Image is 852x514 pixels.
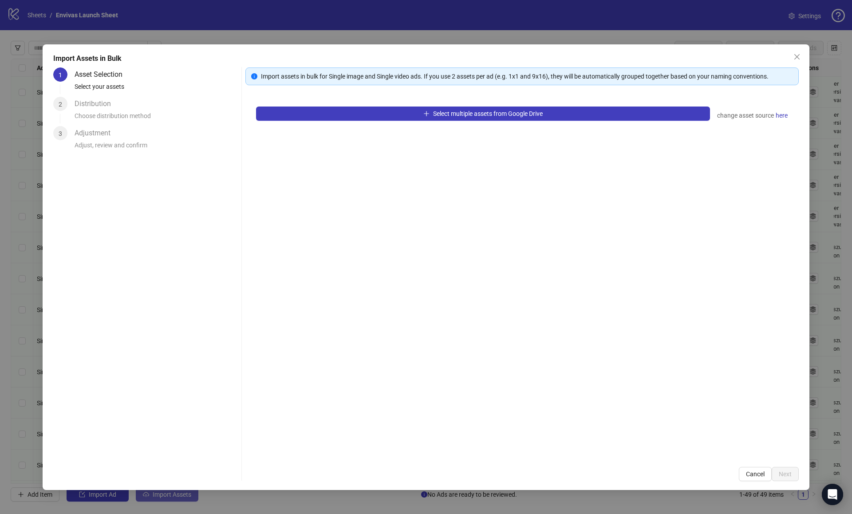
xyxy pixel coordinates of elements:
div: Select your assets [75,82,238,97]
div: Choose distribution method [75,111,238,126]
button: Select multiple assets from Google Drive [256,107,710,121]
span: 2 [59,101,62,108]
span: 3 [59,130,62,137]
button: Cancel [739,467,772,481]
div: Import Assets in Bulk [53,53,799,64]
span: Select multiple assets from Google Drive [433,110,543,117]
span: here [776,111,788,120]
div: Distribution [75,97,118,111]
button: Close [790,50,804,64]
button: Next [772,467,799,481]
div: Asset Selection [75,67,130,82]
span: plus [423,111,430,117]
span: info-circle [251,73,257,79]
div: change asset source [717,110,788,121]
div: Adjustment [75,126,118,140]
span: 1 [59,71,62,79]
span: close [793,53,801,60]
a: here [775,110,788,121]
div: Open Intercom Messenger [822,484,843,505]
span: Cancel [746,471,765,478]
div: Adjust, review and confirm [75,140,238,155]
div: Import assets in bulk for Single image and Single video ads. If you use 2 assets per ad (e.g. 1x1... [261,71,793,81]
